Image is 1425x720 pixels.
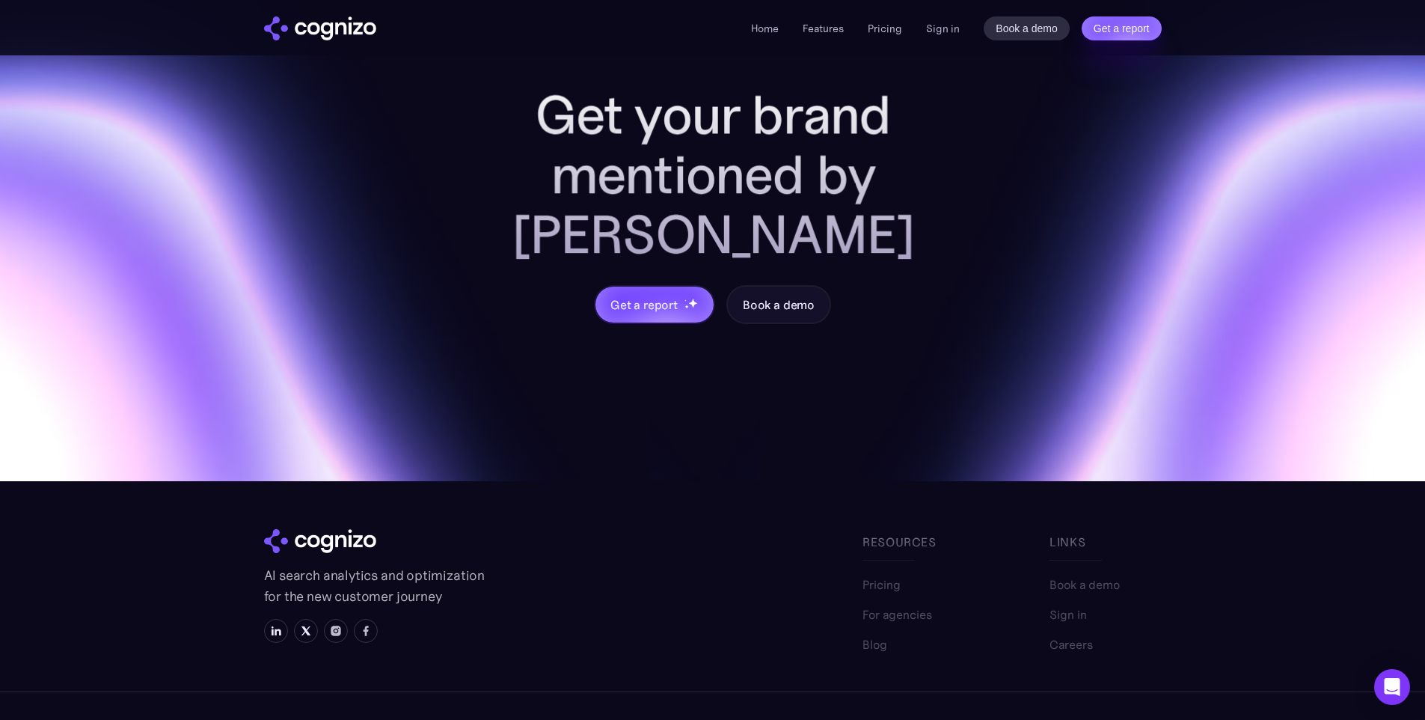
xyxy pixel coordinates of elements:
[868,22,902,35] a: Pricing
[610,296,678,314] div: Get a report
[684,299,687,302] img: star
[726,285,831,324] a: Book a demo
[1374,669,1410,705] div: Open Intercom Messenger
[1082,16,1162,40] a: Get a report
[270,625,282,637] img: LinkedIn icon
[1049,635,1093,653] a: Careers
[1049,576,1120,594] a: Book a demo
[751,22,779,35] a: Home
[264,529,376,553] img: cognizo logo
[862,576,901,594] a: Pricing
[688,298,698,308] img: star
[594,285,715,324] a: Get a reportstarstarstar
[984,16,1070,40] a: Book a demo
[264,565,488,607] p: AI search analytics and optimization for the new customer journey
[264,16,376,40] a: home
[926,19,960,37] a: Sign in
[474,85,951,264] h2: Get your brand mentioned by [PERSON_NAME]
[743,296,815,314] div: Book a demo
[862,605,932,623] a: For agencies
[803,22,844,35] a: Features
[862,635,887,653] a: Blog
[1049,533,1162,551] div: links
[862,533,975,551] div: Resources
[264,16,376,40] img: cognizo logo
[300,625,312,637] img: X icon
[1049,605,1087,623] a: Sign in
[684,305,690,310] img: star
